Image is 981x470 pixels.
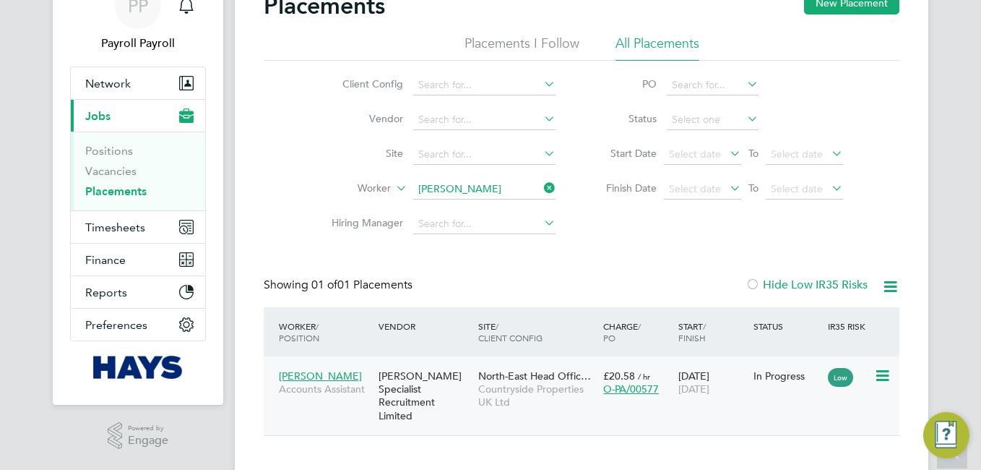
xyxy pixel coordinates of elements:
button: Preferences [71,309,205,341]
span: 01 of [311,278,337,292]
span: 01 Placements [311,278,412,292]
label: Site [320,147,403,160]
span: £20.58 [603,369,635,383]
span: Timesheets [85,221,145,234]
button: Engage Resource Center [923,412,969,458]
span: To [744,179,763,197]
span: [DATE] [678,383,709,396]
li: Placements I Follow [464,35,579,61]
label: Hide Low IR35 Risks [746,278,868,292]
a: Vacancies [85,164,137,178]
div: IR35 Risk [824,313,874,339]
span: Finance [85,253,126,267]
span: Accounts Assistant [279,383,371,396]
input: Search for... [413,75,556,95]
label: Worker [308,181,391,196]
li: All Placements [615,35,699,61]
div: Showing [264,278,415,293]
span: Select date [669,148,721,161]
a: Placements [85,184,147,198]
label: Vendor [320,112,403,125]
input: Select one [667,110,759,130]
a: Go to home page [70,356,206,379]
span: Jobs [85,109,111,123]
span: To [744,144,763,163]
input: Search for... [413,145,556,165]
label: Hiring Manager [320,216,403,229]
label: Client Config [320,77,403,90]
div: Charge [600,313,675,351]
div: Status [750,313,825,339]
div: Site [475,313,600,351]
input: Search for... [413,214,556,234]
span: / hr [638,371,650,382]
span: / Finish [678,320,706,343]
button: Timesheets [71,211,205,243]
input: Search for... [413,110,556,130]
span: Low [828,368,853,387]
span: / PO [603,320,641,343]
a: Positions [85,144,133,158]
a: [PERSON_NAME]Accounts Assistant[PERSON_NAME] Specialist Recruitment LimitedNorth-East Head Offic…... [275,362,899,374]
span: Select date [669,182,721,195]
span: Preferences [85,318,147,332]
button: Jobs [71,100,205,132]
div: Vendor [375,313,475,339]
label: PO [592,77,657,90]
span: / Client Config [478,320,543,343]
div: Jobs [71,132,205,210]
span: Countryside Properties UK Ltd [478,383,596,409]
span: Network [85,77,131,90]
span: Select date [771,182,823,195]
label: Start Date [592,147,657,160]
button: Reports [71,276,205,308]
div: [DATE] [675,362,750,403]
span: North-East Head Offic… [478,369,591,383]
span: Powered by [128,422,168,435]
button: Finance [71,244,205,275]
img: hays-logo-retina.png [93,356,183,379]
span: O-PA/00577 [603,383,659,396]
span: Reports [85,286,127,299]
label: Status [592,112,657,125]
input: Search for... [667,75,759,95]
span: Payroll Payroll [70,35,206,52]
div: In Progress [753,369,821,383]
div: [PERSON_NAME] Specialist Recruitment Limited [375,362,475,430]
button: Network [71,67,205,99]
div: Worker [275,313,375,351]
span: Engage [128,435,168,447]
label: Finish Date [592,181,657,195]
span: / Position [279,320,319,343]
a: Powered byEngage [108,422,169,450]
div: Start [675,313,750,351]
span: Select date [771,148,823,161]
span: [PERSON_NAME] [279,369,362,383]
input: Search for... [413,179,556,200]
